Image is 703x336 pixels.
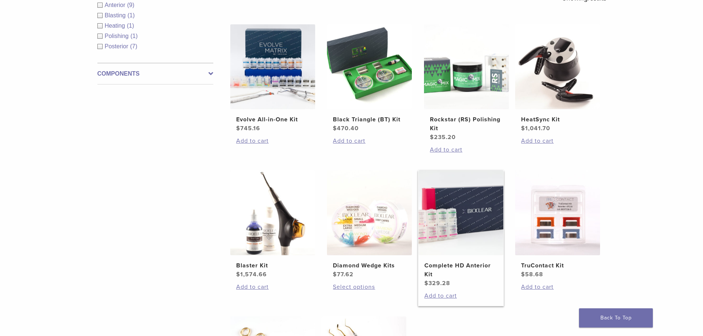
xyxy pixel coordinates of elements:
a: Back To Top [579,308,653,328]
bdi: 77.62 [333,271,354,278]
h2: Rockstar (RS) Polishing Kit [430,115,503,133]
label: Components [97,69,213,78]
span: (9) [127,2,135,8]
img: Evolve All-in-One Kit [230,24,315,109]
span: $ [236,271,240,278]
bdi: 1,041.70 [521,125,550,132]
bdi: 1,574.66 [236,271,267,278]
span: $ [333,125,337,132]
bdi: 58.68 [521,271,543,278]
bdi: 470.40 [333,125,359,132]
a: TruContact KitTruContact Kit $58.68 [515,170,601,279]
h2: HeatSync Kit [521,115,594,124]
span: Posterior [105,43,130,49]
span: $ [521,271,525,278]
h2: Complete HD Anterior Kit [424,261,497,279]
a: Add to cart: “Rockstar (RS) Polishing Kit” [430,145,503,154]
span: $ [424,280,428,287]
span: Heating [105,22,127,29]
span: $ [521,125,525,132]
h2: Blaster Kit [236,261,309,270]
bdi: 329.28 [424,280,450,287]
a: Add to cart: “Evolve All-in-One Kit” [236,136,309,145]
h2: Diamond Wedge Kits [333,261,406,270]
span: Anterior [105,2,127,8]
a: Rockstar (RS) Polishing KitRockstar (RS) Polishing Kit $235.20 [424,24,510,142]
a: Add to cart: “HeatSync Kit” [521,136,594,145]
a: Black Triangle (BT) KitBlack Triangle (BT) Kit $470.40 [327,24,413,133]
h2: TruContact Kit [521,261,594,270]
h2: Black Triangle (BT) Kit [333,115,406,124]
span: (1) [130,33,138,39]
span: (7) [130,43,138,49]
img: Diamond Wedge Kits [327,170,412,255]
span: Blasting [105,12,128,18]
a: Complete HD Anterior KitComplete HD Anterior Kit $329.28 [418,170,504,288]
img: Complete HD Anterior Kit [418,170,503,255]
span: $ [430,134,434,141]
a: Select options for “Diamond Wedge Kits” [333,283,406,291]
a: Add to cart: “Blaster Kit” [236,283,309,291]
a: Diamond Wedge KitsDiamond Wedge Kits $77.62 [327,170,413,279]
bdi: 235.20 [430,134,456,141]
img: TruContact Kit [515,170,600,255]
a: Add to cart: “Complete HD Anterior Kit” [424,291,497,300]
a: HeatSync KitHeatSync Kit $1,041.70 [515,24,601,133]
img: HeatSync Kit [515,24,600,109]
img: Blaster Kit [230,170,315,255]
a: Blaster KitBlaster Kit $1,574.66 [230,170,316,279]
img: Rockstar (RS) Polishing Kit [424,24,509,109]
span: (1) [127,12,135,18]
h2: Evolve All-in-One Kit [236,115,309,124]
a: Add to cart: “Black Triangle (BT) Kit” [333,136,406,145]
span: Polishing [105,33,131,39]
bdi: 745.16 [236,125,260,132]
span: $ [333,271,337,278]
img: Black Triangle (BT) Kit [327,24,412,109]
span: (1) [127,22,134,29]
span: $ [236,125,240,132]
a: Evolve All-in-One KitEvolve All-in-One Kit $745.16 [230,24,316,133]
a: Add to cart: “TruContact Kit” [521,283,594,291]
